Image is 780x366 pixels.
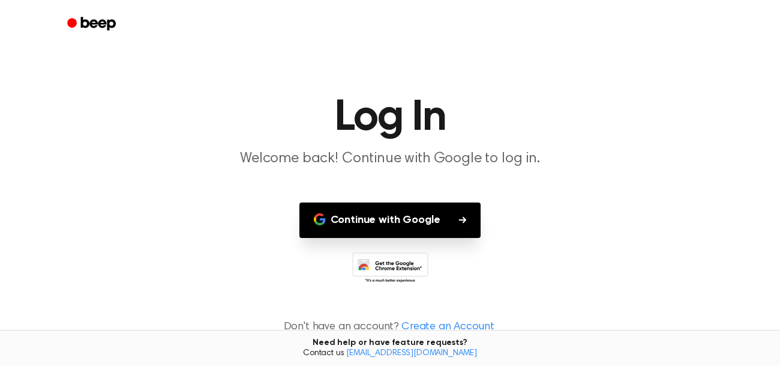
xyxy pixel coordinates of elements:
[160,149,620,169] p: Welcome back! Continue with Google to log in.
[299,203,481,238] button: Continue with Google
[14,319,766,335] p: Don't have an account?
[83,96,697,139] h1: Log In
[401,319,494,335] a: Create an Account
[59,13,127,36] a: Beep
[7,349,773,359] span: Contact us
[346,349,477,358] a: [EMAIL_ADDRESS][DOMAIN_NAME]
